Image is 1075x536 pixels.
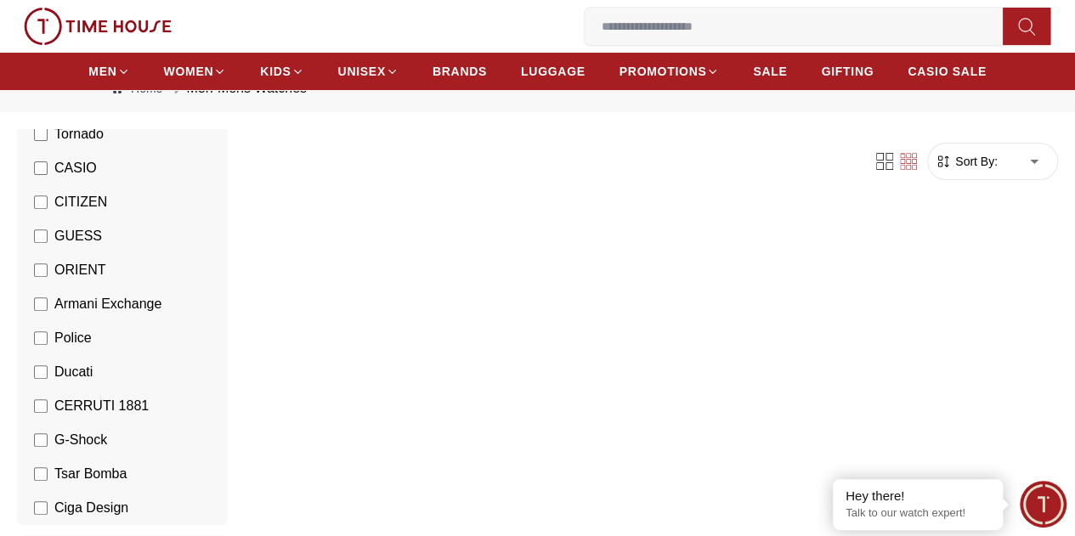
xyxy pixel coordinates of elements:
input: Ducati [34,365,48,379]
input: CASIO [34,161,48,175]
button: Sort By: [935,153,998,170]
a: MEN [88,56,129,87]
a: UNISEX [338,56,399,87]
a: LUGGAGE [521,56,586,87]
a: GIFTING [821,56,874,87]
span: Ciga Design [54,498,128,518]
input: Police [34,331,48,345]
span: LUGGAGE [521,63,586,80]
input: Tornado [34,127,48,141]
span: CASIO [54,158,97,178]
span: KIDS [260,63,291,80]
a: CASIO SALE [908,56,987,87]
input: ORIENT [34,263,48,277]
a: WOMEN [164,56,227,87]
span: CASIO SALE [908,63,987,80]
input: CITIZEN [34,195,48,209]
span: GIFTING [821,63,874,80]
span: MEN [88,63,116,80]
input: CERRUTI 1881 [34,399,48,413]
span: GUESS [54,226,102,246]
a: SALE [753,56,787,87]
input: GUESS [34,229,48,243]
span: Ducati [54,362,93,382]
span: Sort By: [952,153,998,170]
input: Armani Exchange [34,297,48,311]
input: Ciga Design [34,501,48,515]
span: SALE [753,63,787,80]
input: Tsar Bomba [34,467,48,481]
a: KIDS [260,56,303,87]
span: Tsar Bomba [54,464,127,484]
div: Hey there! [846,488,990,505]
span: Armani Exchange [54,294,161,314]
span: Tornado [54,124,104,144]
span: G-Shock [54,430,107,450]
span: CITIZEN [54,192,107,212]
span: ORIENT [54,260,105,280]
a: BRANDS [433,56,487,87]
input: G-Shock [34,433,48,447]
img: ... [24,8,172,45]
span: BRANDS [433,63,487,80]
div: Chat Widget [1020,481,1067,528]
span: WOMEN [164,63,214,80]
span: CERRUTI 1881 [54,396,149,416]
a: PROMOTIONS [620,56,720,87]
span: Police [54,328,92,348]
p: Talk to our watch expert! [846,506,990,521]
span: PROMOTIONS [620,63,707,80]
span: UNISEX [338,63,386,80]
